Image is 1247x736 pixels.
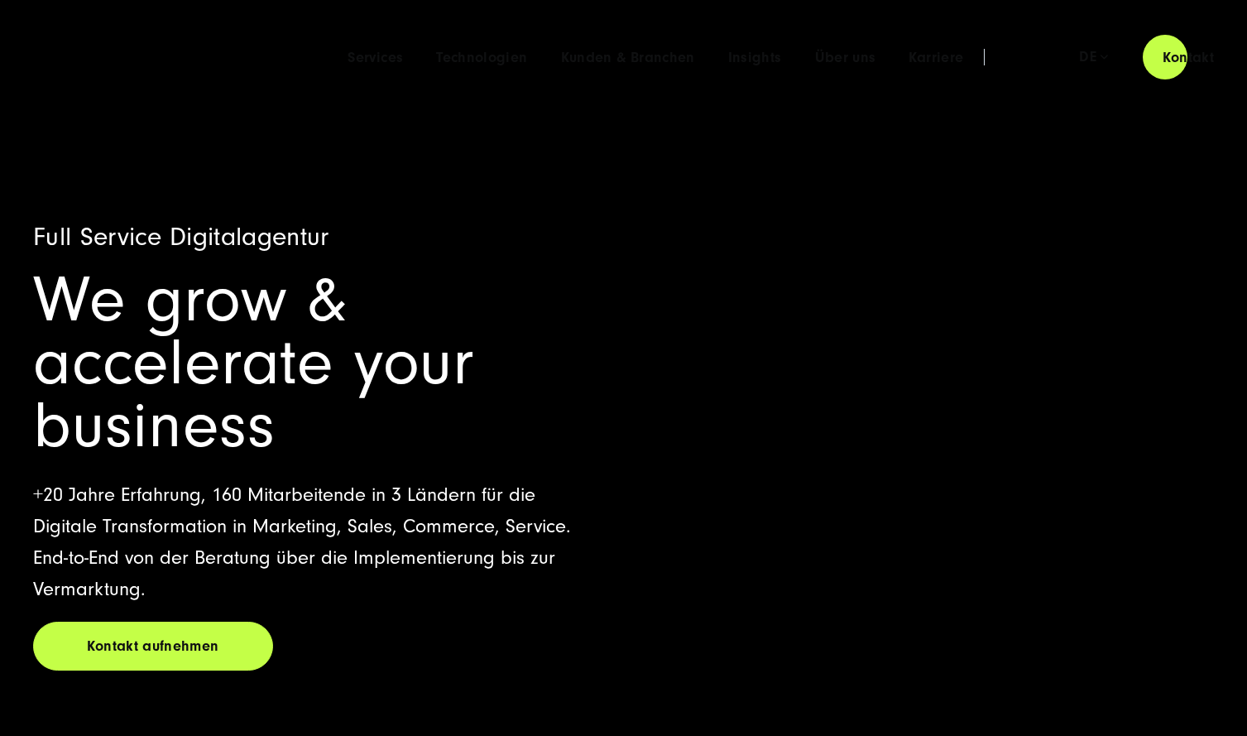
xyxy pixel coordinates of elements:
img: SUNZINET Full Service Digital Agentur [33,40,180,75]
a: Technologien [436,50,527,66]
a: Karriere [909,50,963,66]
p: +20 Jahre Erfahrung, 160 Mitarbeitende in 3 Ländern für die Digitale Transformation in Marketing,... [33,479,603,605]
div: de [1079,49,1108,65]
a: Über uns [815,50,876,66]
a: Kontakt [1143,34,1234,81]
span: Full Service Digitalagentur [33,222,329,252]
a: Services [348,50,403,66]
h1: We grow & accelerate your business [33,269,603,458]
a: Kontakt aufnehmen [33,622,273,671]
a: Insights [728,50,782,66]
a: Kunden & Branchen [561,50,695,66]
